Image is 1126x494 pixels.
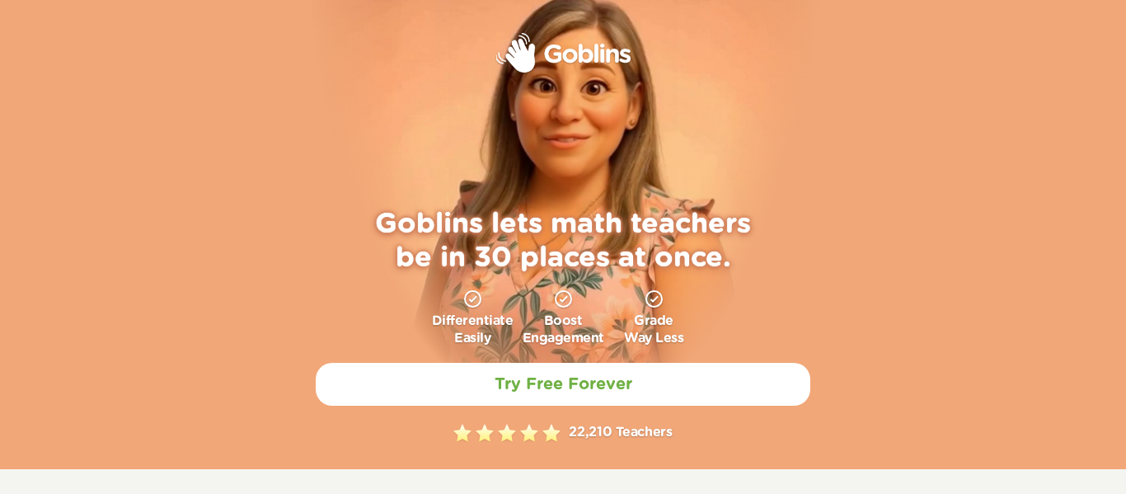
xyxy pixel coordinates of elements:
p: Boost Engagement [523,313,604,347]
a: Try Free Forever [316,363,810,406]
h1: Goblins lets math teachers be in 30 places at once. [357,208,769,275]
p: 22,210 Teachers [569,422,672,444]
p: Differentiate Easily [432,313,514,347]
p: Grade Way Less [624,313,683,347]
h2: Try Free Forever [495,374,632,394]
